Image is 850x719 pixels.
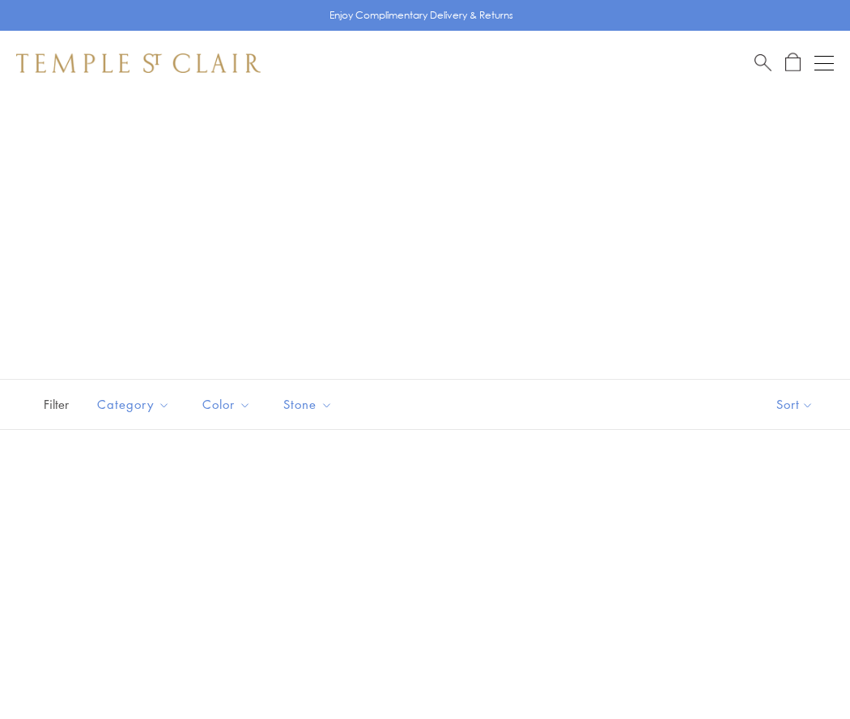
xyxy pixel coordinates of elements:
[16,53,261,73] img: Temple St. Clair
[194,394,263,415] span: Color
[814,53,834,73] button: Open navigation
[329,7,513,23] p: Enjoy Complimentary Delivery & Returns
[85,386,182,423] button: Category
[89,394,182,415] span: Category
[754,53,771,73] a: Search
[190,386,263,423] button: Color
[275,394,345,415] span: Stone
[740,380,850,429] button: Show sort by
[271,386,345,423] button: Stone
[785,53,801,73] a: Open Shopping Bag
